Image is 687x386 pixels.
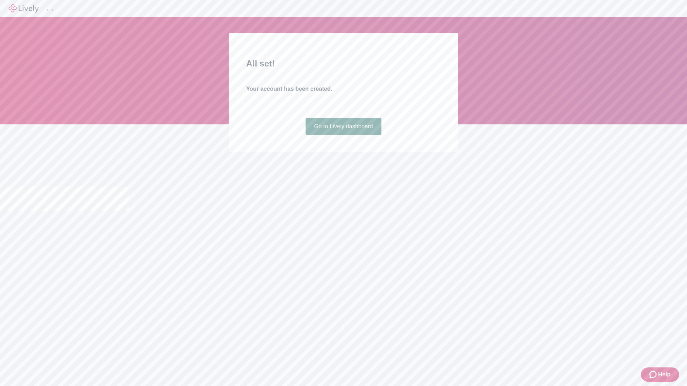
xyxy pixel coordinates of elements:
[246,57,441,70] h2: All set!
[641,367,679,382] button: Zendesk support iconHelp
[658,370,671,379] span: Help
[649,370,658,379] svg: Zendesk support icon
[9,4,39,13] img: Lively
[47,9,53,11] button: Log out
[246,85,441,93] h4: Your account has been created.
[306,118,382,135] a: Go to Lively dashboard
